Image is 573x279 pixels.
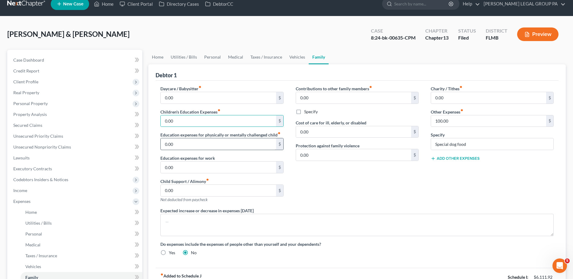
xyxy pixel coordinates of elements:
span: New Case [63,2,83,6]
label: Protection against family violence [296,143,359,149]
i: fiber_manual_record [278,132,281,135]
span: Personal Property [13,101,48,106]
span: Utilities / Bills [25,220,52,226]
input: -- [431,115,546,127]
div: Status [458,27,476,34]
span: Unsecured Nonpriority Claims [13,144,71,149]
div: $ [411,126,418,138]
span: Not deducted from paycheck [160,197,208,202]
input: -- [161,138,276,150]
a: Taxes / Insurance [247,50,286,64]
div: Case [371,27,416,34]
div: Debtor 1 [156,72,177,79]
a: Property Analysis [8,109,142,120]
label: Daycare / Babysitter [160,85,201,92]
iframe: Intercom live chat [552,258,567,273]
input: -- [161,92,276,104]
label: Child Support / Alimony [160,178,209,184]
label: Other Expenses [431,109,463,115]
div: $ [276,162,283,173]
button: Add Other Expenses [431,156,480,161]
a: Utilities / Bills [21,218,142,229]
span: Client Profile [13,79,38,84]
span: Lawsuits [13,155,30,160]
div: FLMB [486,34,507,41]
a: Personal [201,50,224,64]
span: Real Property [13,90,39,95]
span: Executory Contracts [13,166,52,171]
span: Medical [25,242,40,247]
div: $ [411,149,418,161]
input: -- [296,92,411,104]
i: fiber_manual_record [206,178,209,181]
label: No [191,250,197,256]
span: 5 [565,258,570,263]
div: District [486,27,507,34]
span: Credit Report [13,68,39,73]
a: Unsecured Nonpriority Claims [8,142,142,152]
input: -- [161,185,276,196]
span: [PERSON_NAME] & [PERSON_NAME] [7,30,130,38]
label: Cost of care for ill, elderly, or disabled [296,120,366,126]
a: Vehicles [286,50,309,64]
label: Specify [304,109,318,115]
label: Contributions to other family members [296,85,372,92]
label: Yes [169,250,175,256]
div: $ [276,92,283,104]
input: -- [161,115,276,127]
label: Education expenses for physically or mentally challenged child [160,132,281,138]
i: fiber_manual_record [160,273,163,276]
div: $ [276,138,283,150]
span: Vehicles [25,264,41,269]
div: Chapter [425,27,449,34]
span: Unsecured Priority Claims [13,133,63,139]
a: Unsecured Priority Claims [8,131,142,142]
i: fiber_manual_record [460,109,463,112]
a: Personal [21,229,142,239]
span: Home [25,210,37,215]
label: Specify [431,132,445,138]
span: Property Analysis [13,112,47,117]
a: Secured Claims [8,120,142,131]
span: Income [13,188,27,193]
div: Filed [458,34,476,41]
a: Medical [21,239,142,250]
a: Executory Contracts [8,163,142,174]
a: Utilities / Bills [167,50,201,64]
span: Expenses [13,199,31,204]
span: Codebtors Insiders & Notices [13,177,68,182]
label: Do expenses include the expenses of people other than yourself and your dependents? [160,241,554,247]
a: Credit Report [8,66,142,76]
input: -- [431,92,546,104]
a: Home [148,50,167,64]
a: Family [309,50,329,64]
div: $ [411,92,418,104]
input: -- [161,162,276,173]
div: $ [546,92,553,104]
input: Specify... [431,138,553,150]
span: Secured Claims [13,123,42,128]
div: $ [276,185,283,196]
a: Case Dashboard [8,55,142,66]
a: Vehicles [21,261,142,272]
i: fiber_manual_record [198,85,201,88]
span: Personal [25,231,42,236]
i: fiber_manual_record [459,85,462,88]
label: Education expenses for work [160,155,215,161]
span: Case Dashboard [13,57,44,63]
label: Children's Education Expenses [160,109,221,115]
i: fiber_manual_record [369,85,372,88]
span: 13 [443,35,449,40]
a: Lawsuits [8,152,142,163]
div: $ [546,115,553,127]
span: Taxes / Insurance [25,253,57,258]
button: Preview [517,27,559,41]
div: $ [276,115,283,127]
label: Charity / Tithes [431,85,462,92]
input: -- [296,149,411,161]
div: Chapter [425,34,449,41]
div: 8:24-bk-00635-CPM [371,34,416,41]
label: Expected increase or decrease in expenses [DATE] [160,207,254,214]
i: fiber_manual_record [217,109,221,112]
a: Home [21,207,142,218]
